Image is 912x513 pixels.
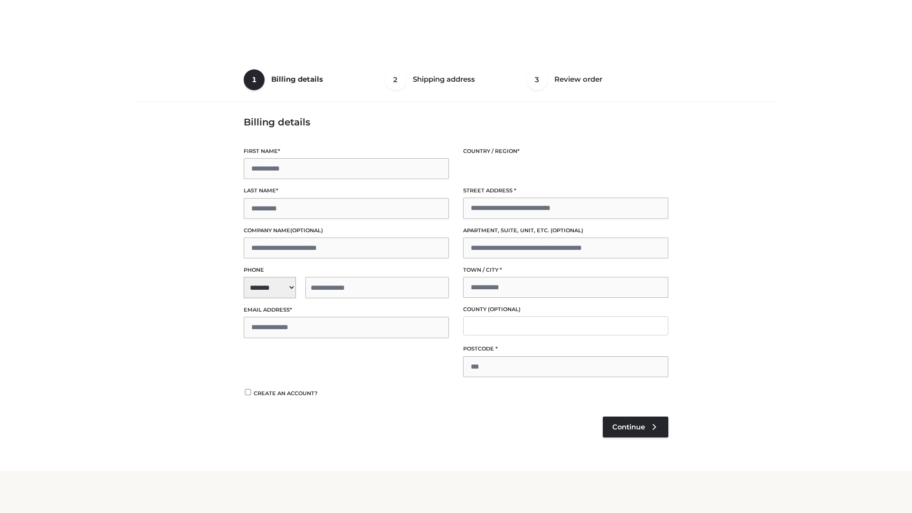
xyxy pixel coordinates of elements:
[244,226,449,235] label: Company name
[463,266,668,275] label: Town / City
[463,147,668,156] label: Country / Region
[244,116,668,128] h3: Billing details
[463,305,668,314] label: County
[290,227,323,234] span: (optional)
[244,305,449,314] label: Email address
[244,389,252,395] input: Create an account?
[612,423,645,431] span: Continue
[488,306,521,313] span: (optional)
[463,344,668,353] label: Postcode
[254,390,318,397] span: Create an account?
[244,266,449,275] label: Phone
[244,186,449,195] label: Last name
[463,226,668,235] label: Apartment, suite, unit, etc.
[244,147,449,156] label: First name
[463,186,668,195] label: Street address
[603,417,668,437] a: Continue
[551,227,583,234] span: (optional)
